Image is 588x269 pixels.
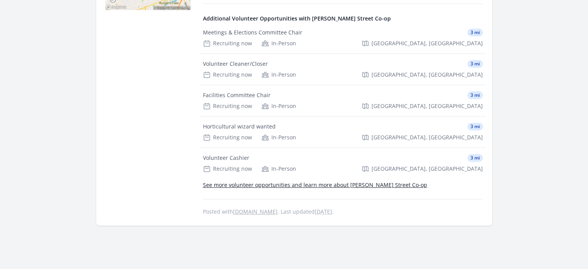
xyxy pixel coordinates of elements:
div: In-Person [261,165,296,173]
div: Recruiting now [203,39,252,47]
a: Meetings & Elections Committee Chair 3 mi Recruiting now In-Person [GEOGRAPHIC_DATA], [GEOGRAPHIC... [200,22,486,53]
div: Recruiting now [203,134,252,141]
span: 3 mi [467,123,483,130]
div: In-Person [261,39,296,47]
div: Recruiting now [203,165,252,173]
div: Meetings & Elections Committee Chair [203,29,302,36]
h4: Additional Volunteer Opportunities with [PERSON_NAME] Street Co-op [203,15,483,22]
div: In-Person [261,134,296,141]
div: Horticultural wizard wanted [203,123,276,130]
span: 3 mi [467,91,483,99]
span: [GEOGRAPHIC_DATA], [GEOGRAPHIC_DATA] [372,102,483,110]
span: 3 mi [467,154,483,162]
span: [GEOGRAPHIC_DATA], [GEOGRAPHIC_DATA] [372,134,483,141]
div: In-Person [261,102,296,110]
div: Recruiting now [203,71,252,79]
div: In-Person [261,71,296,79]
p: Posted with . Last updated . [203,209,483,215]
a: Facilities Committee Chair 3 mi Recruiting now In-Person [GEOGRAPHIC_DATA], [GEOGRAPHIC_DATA] [200,85,486,116]
a: See more volunteer opportunities and learn more about [PERSON_NAME] Street Co-op [203,181,427,188]
span: [GEOGRAPHIC_DATA], [GEOGRAPHIC_DATA] [372,71,483,79]
a: [DOMAIN_NAME] [233,208,278,215]
span: [GEOGRAPHIC_DATA], [GEOGRAPHIC_DATA] [372,39,483,47]
div: Recruiting now [203,102,252,110]
a: Volunteer Cleaner/Closer 3 mi Recruiting now In-Person [GEOGRAPHIC_DATA], [GEOGRAPHIC_DATA] [200,54,486,85]
a: Volunteer Cashier 3 mi Recruiting now In-Person [GEOGRAPHIC_DATA], [GEOGRAPHIC_DATA] [200,148,486,179]
span: 3 mi [467,60,483,68]
abbr: Tue, Sep 30, 2025 2:43 AM [315,208,332,215]
span: 3 mi [467,29,483,36]
a: Horticultural wizard wanted 3 mi Recruiting now In-Person [GEOGRAPHIC_DATA], [GEOGRAPHIC_DATA] [200,117,486,147]
div: Facilities Committee Chair [203,91,271,99]
span: [GEOGRAPHIC_DATA], [GEOGRAPHIC_DATA] [372,165,483,173]
div: Volunteer Cashier [203,154,249,162]
div: Volunteer Cleaner/Closer [203,60,268,68]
